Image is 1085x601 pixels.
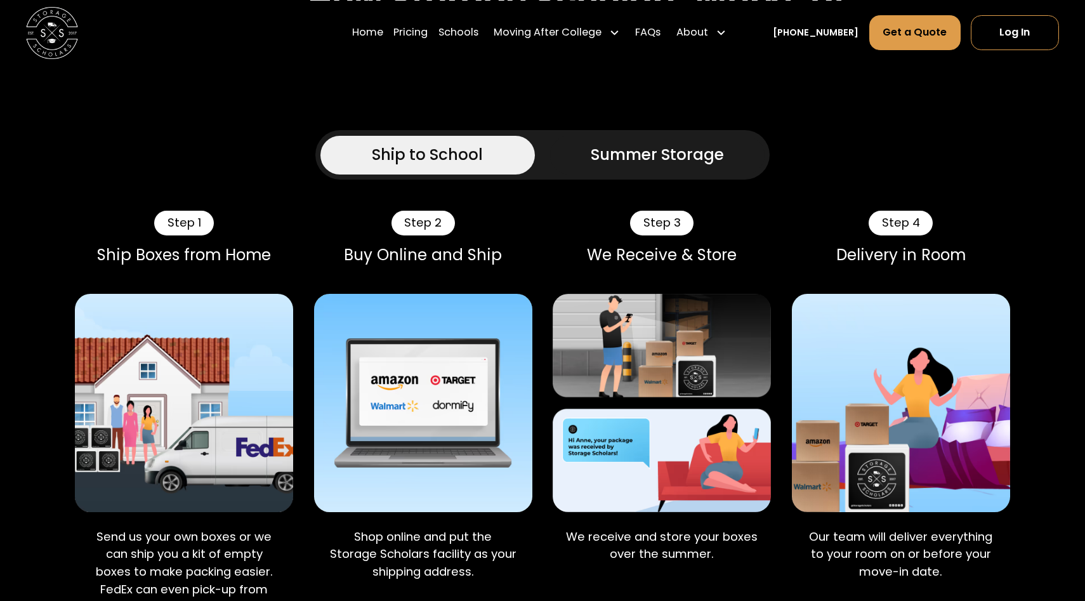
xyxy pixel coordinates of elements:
[563,528,761,563] p: We receive and store your boxes over the summer.
[869,211,933,235] div: Step 4
[792,246,1010,264] div: Delivery in Room
[438,15,478,51] a: Schools
[802,528,999,581] p: Our team will deliver everything to your room on or before your move-in date.
[75,27,1079,68] h2: [GEOGRAPHIC_DATA][US_STATE] ([GEOGRAPHIC_DATA])
[971,15,1059,50] a: Log In
[635,15,661,51] a: FAQs
[352,15,383,51] a: Home
[676,25,708,41] div: About
[75,246,293,264] div: Ship Boxes from Home
[324,528,522,581] p: Shop online and put the Storage Scholars facility as your shipping address.
[773,25,858,39] a: [PHONE_NUMBER]
[314,246,532,264] div: Buy Online and Ship
[391,211,455,235] div: Step 2
[154,211,214,235] div: Step 1
[869,15,961,50] a: Get a Quote
[372,143,483,167] div: Ship to School
[489,15,625,51] div: Moving After College
[591,143,724,167] div: Summer Storage
[671,15,732,51] div: About
[26,6,78,58] img: Storage Scholars main logo
[630,211,694,235] div: Step 3
[494,25,602,41] div: Moving After College
[393,15,428,51] a: Pricing
[553,246,771,264] div: We Receive & Store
